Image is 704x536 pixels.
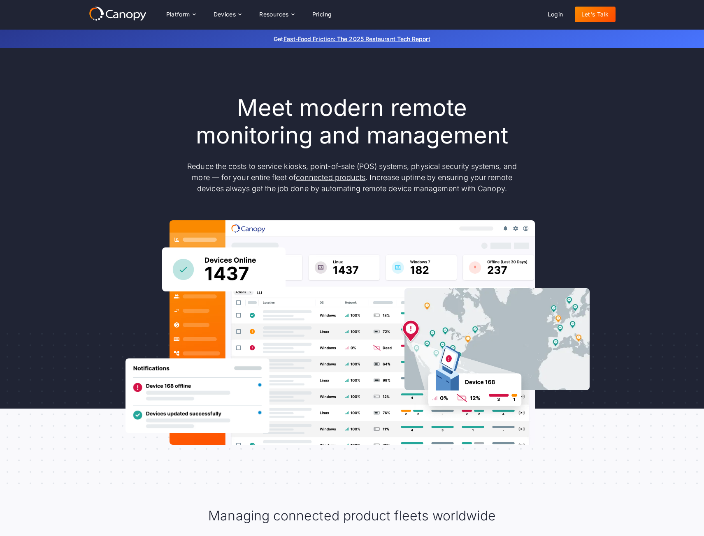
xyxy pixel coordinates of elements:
[296,173,365,182] a: connected products
[214,12,236,17] div: Devices
[151,35,554,43] p: Get
[541,7,570,22] a: Login
[179,161,525,194] p: Reduce the costs to service kiosks, point-of-sale (POS) systems, physical security systems, and m...
[162,247,286,291] img: Canopy sees how many devices are online
[575,7,616,22] a: Let's Talk
[283,35,430,42] a: Fast-Food Friction: The 2025 Restaurant Tech Report
[259,12,289,17] div: Resources
[207,6,248,23] div: Devices
[253,6,300,23] div: Resources
[208,507,495,524] h2: Managing connected product fleets worldwide
[160,6,202,23] div: Platform
[179,94,525,149] h1: Meet modern remote monitoring and management
[306,7,339,22] a: Pricing
[166,12,190,17] div: Platform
